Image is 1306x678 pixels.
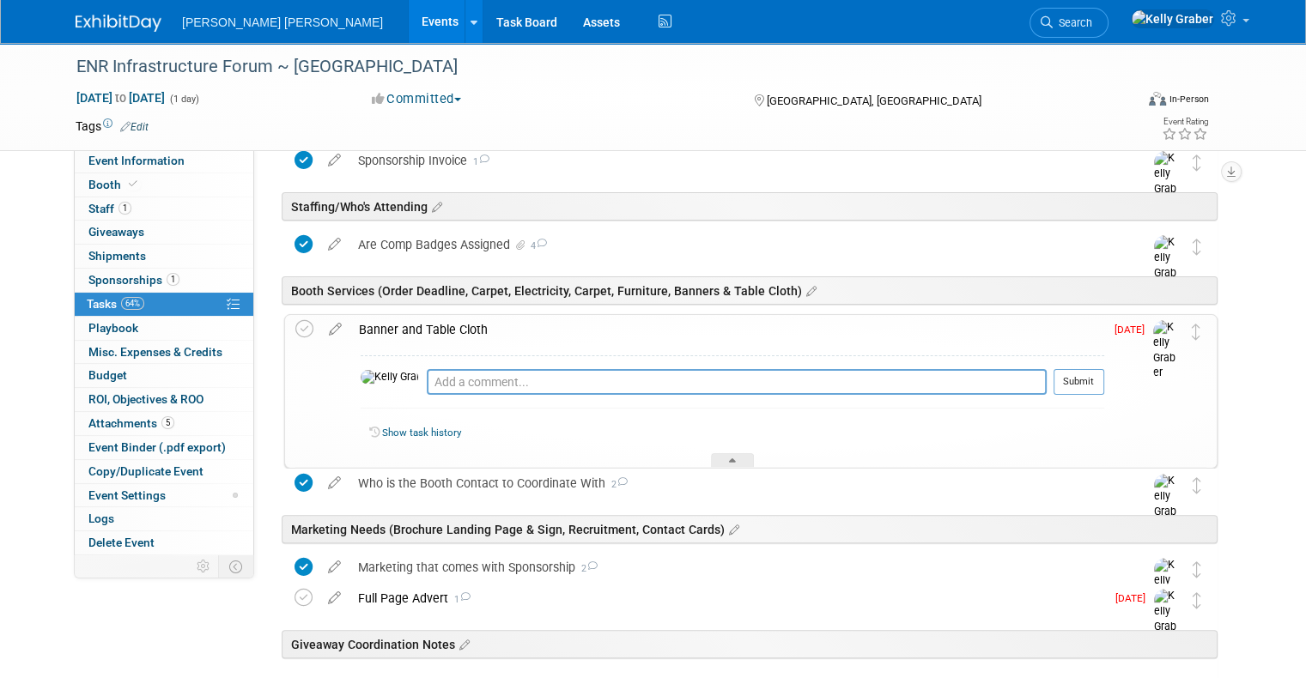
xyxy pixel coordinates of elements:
[1042,89,1209,115] div: Event Format
[167,273,179,286] span: 1
[767,94,981,107] span: [GEOGRAPHIC_DATA], [GEOGRAPHIC_DATA]
[168,94,199,105] span: (1 day)
[88,225,144,239] span: Giveaways
[88,178,141,191] span: Booth
[1154,474,1180,535] img: Kelly Graber
[88,536,155,549] span: Delete Event
[1115,324,1153,336] span: [DATE]
[75,197,253,221] a: Staff1
[129,179,137,189] i: Booth reservation complete
[76,15,161,32] img: ExhibitDay
[282,276,1218,305] div: Booth Services (Order Deadline, Carpet, Electricity, Carpet, Furniture, Banners & Table Cloth)
[575,563,598,574] span: 2
[1054,369,1104,395] button: Submit
[1030,8,1109,38] a: Search
[455,635,470,652] a: Edit sections
[75,436,253,459] a: Event Binder (.pdf export)
[75,221,253,244] a: Giveaways
[75,269,253,292] a: Sponsorships1
[88,416,174,430] span: Attachments
[382,427,461,439] a: Show task history
[161,416,174,429] span: 5
[88,321,138,335] span: Playbook
[118,202,131,215] span: 1
[189,555,219,578] td: Personalize Event Tab Strip
[182,15,383,29] span: [PERSON_NAME] [PERSON_NAME]
[1053,16,1092,29] span: Search
[70,51,1113,82] div: ENR Infrastructure Forum ~ [GEOGRAPHIC_DATA]
[282,192,1218,221] div: Staffing/Who's Attending
[350,315,1104,344] div: Banner and Table Cloth
[75,149,253,173] a: Event Information
[88,202,131,215] span: Staff
[528,240,547,251] span: 4
[88,464,203,478] span: Copy/Duplicate Event
[1162,118,1208,126] div: Event Rating
[349,584,1105,613] div: Full Page Advert
[88,368,127,382] span: Budget
[319,153,349,168] a: edit
[1193,561,1201,578] i: Move task
[319,560,349,575] a: edit
[88,512,114,525] span: Logs
[75,364,253,387] a: Budget
[121,297,144,310] span: 64%
[1193,592,1201,608] i: Move task
[75,460,253,483] a: Copy/Duplicate Event
[75,531,253,554] a: Delete Event
[75,388,253,411] a: ROI, Objectives & ROO
[233,493,238,498] span: Modified Layout
[112,91,129,105] span: to
[1115,592,1154,604] span: [DATE]
[349,469,1120,498] div: Who is the Booth Contact to Coordinate With
[1149,92,1166,106] img: Format-Inperson.png
[1131,9,1214,28] img: Kelly Graber
[448,594,471,605] span: 1
[1169,93,1209,106] div: In-Person
[120,121,149,133] a: Edit
[1192,324,1200,340] i: Move task
[75,341,253,364] a: Misc. Expenses & Credits
[320,322,350,337] a: edit
[75,507,253,530] a: Logs
[361,370,418,385] img: Kelly Graber
[88,249,146,263] span: Shipments
[366,90,468,108] button: Committed
[1154,558,1180,619] img: Kelly Graber
[75,293,253,316] a: Tasks64%
[219,555,254,578] td: Toggle Event Tabs
[1193,239,1201,255] i: Move task
[428,197,442,215] a: Edit sections
[76,90,166,106] span: [DATE] [DATE]
[88,154,185,167] span: Event Information
[1154,235,1180,296] img: Kelly Graber
[75,484,253,507] a: Event Settings
[75,245,253,268] a: Shipments
[349,230,1120,259] div: Are Comp Badges Assigned
[282,515,1218,543] div: Marketing Needs (Brochure Landing Page & Sign, Recruitment, Contact Cards)
[725,520,739,537] a: Edit sections
[88,392,203,406] span: ROI, Objectives & ROO
[349,553,1120,582] div: Marketing that comes with Sponsorship
[75,412,253,435] a: Attachments5
[1193,154,1201,171] i: Move task
[88,440,226,454] span: Event Binder (.pdf export)
[88,345,222,359] span: Misc. Expenses & Credits
[319,475,349,491] a: edit
[76,118,149,135] td: Tags
[1153,320,1179,381] img: Kelly Graber
[87,297,144,311] span: Tasks
[88,273,179,287] span: Sponsorships
[1193,477,1201,493] i: Move task
[319,237,349,252] a: edit
[75,317,253,340] a: Playbook
[1154,589,1180,650] img: Kelly Graber
[88,488,166,502] span: Event Settings
[319,590,349,606] a: edit
[802,281,817,299] a: Edit sections
[349,146,1120,175] div: Sponsorship Invoice
[282,630,1218,658] div: Giveaway Coordination Notes
[605,479,628,490] span: 2
[75,173,253,197] a: Booth
[467,156,489,167] span: 1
